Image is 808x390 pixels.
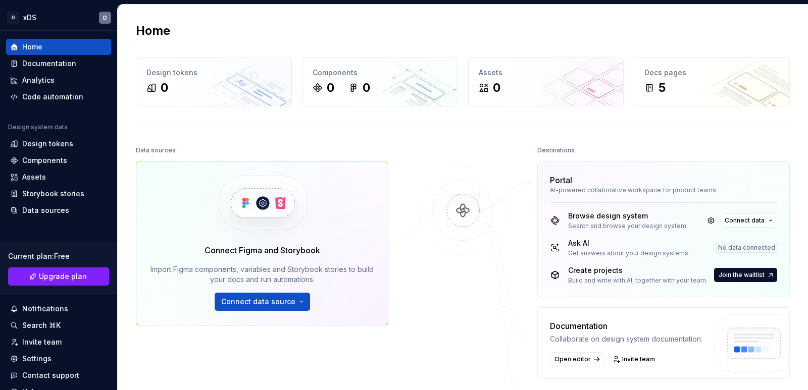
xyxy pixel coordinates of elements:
[468,57,624,106] a: Assets0
[7,12,19,24] div: D
[136,143,176,157] div: Data sources
[22,304,68,314] div: Notifications
[22,59,76,69] div: Documentation
[6,169,111,185] a: Assets
[716,243,777,253] div: No data connected
[610,352,660,366] a: Invite team
[215,293,310,311] button: Connect data source
[363,80,370,96] div: 0
[6,202,111,218] a: Data sources
[221,297,295,307] span: Connect data source
[302,57,458,106] a: Components00
[568,222,688,230] div: Search and browse your design system.
[22,42,42,52] div: Home
[550,320,702,332] div: Documentation
[568,211,688,221] div: Browse design system
[39,271,87,282] span: Upgrade plan
[205,244,320,256] div: Connect Figma and Storybook
[6,55,111,72] a: Documentation
[719,271,765,279] span: Join the waitlist
[6,136,111,152] a: Design tokens
[550,174,572,186] div: Portal
[493,80,500,96] div: 0
[6,317,111,333] button: Search ⌘K
[6,367,111,383] button: Contact support
[22,75,55,85] div: Analytics
[22,370,79,380] div: Contact support
[8,251,109,261] div: Current plan : Free
[568,265,708,275] div: Create projects
[8,123,68,131] div: Design system data
[554,355,591,363] span: Open editor
[6,334,111,350] a: Invite team
[720,213,777,228] button: Connect data
[550,352,603,366] a: Open editor
[568,249,690,257] div: Get answers about your design systems.
[22,172,46,182] div: Assets
[644,68,779,78] div: Docs pages
[313,68,447,78] div: Components
[8,267,109,286] button: Upgrade plan
[22,320,61,330] div: Search ⌘K
[550,334,702,344] div: Collaborate on design system documentation.
[6,351,111,367] a: Settings
[550,186,777,194] div: AI-powered collaborative workspace for product teams.
[22,205,69,215] div: Data sources
[6,152,111,169] a: Components
[6,39,111,55] a: Home
[6,72,111,88] a: Analytics
[146,68,281,78] div: Design tokens
[23,13,36,23] div: xDS
[22,337,62,347] div: Invite team
[2,7,115,28] button: DxDSD
[6,301,111,317] button: Notifications
[479,68,614,78] div: Assets
[6,186,111,202] a: Storybook stories
[22,139,73,149] div: Design tokens
[634,57,790,106] a: Docs pages5
[568,238,690,248] div: Ask AI
[103,14,107,22] div: D
[136,23,170,39] h2: Home
[150,264,374,285] div: Import Figma components, variables and Storybook stories to build your docs and run automations.
[136,57,292,106] a: Design tokens0
[22,189,84,199] div: Storybook stories
[161,80,168,96] div: 0
[22,92,83,102] div: Code automation
[6,89,111,105] a: Code automation
[622,355,655,363] span: Invite team
[568,276,708,285] div: Build and write with AI, together with your team.
[537,143,575,157] div: Destinations
[725,216,765,225] span: Connect data
[22,354,52,364] div: Settings
[22,155,67,165] div: Components
[659,80,666,96] div: 5
[327,80,334,96] div: 0
[714,268,777,282] button: Join the waitlist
